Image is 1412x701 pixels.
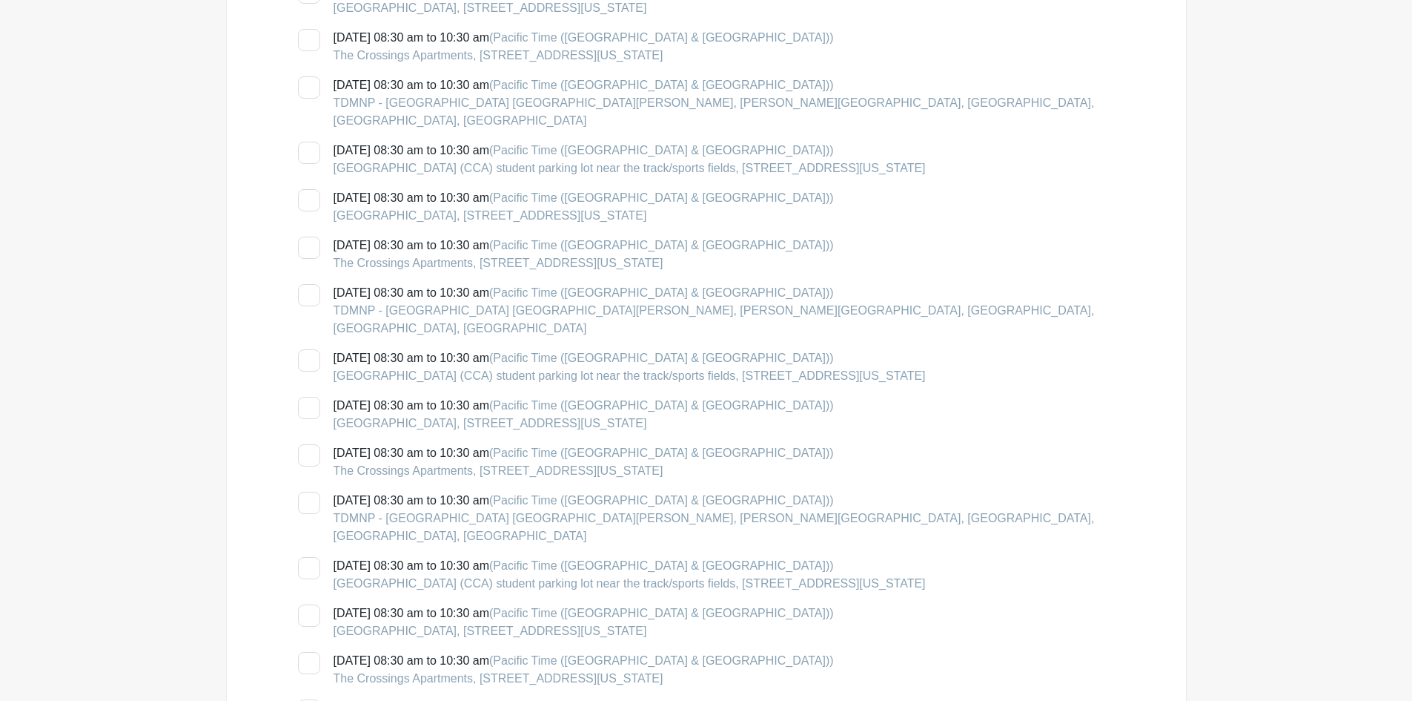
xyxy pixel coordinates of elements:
div: [GEOGRAPHIC_DATA] (CCA) student parking lot near the track/sports fields, [STREET_ADDRESS][US_STATE] [334,159,926,177]
div: [DATE] 08:30 am to 10:30 am [334,76,1133,130]
div: [DATE] 08:30 am to 10:30 am [334,444,834,480]
span: (Pacific Time ([GEOGRAPHIC_DATA] & [GEOGRAPHIC_DATA])) [489,239,834,251]
div: [DATE] 08:30 am to 10:30 am [334,605,834,640]
div: [GEOGRAPHIC_DATA] (CCA) student parking lot near the track/sports fields, [STREET_ADDRESS][US_STATE] [334,575,926,593]
span: (Pacific Time ([GEOGRAPHIC_DATA] & [GEOGRAPHIC_DATA])) [489,559,834,572]
div: [DATE] 08:30 am to 10:30 am [334,397,834,432]
span: (Pacific Time ([GEOGRAPHIC_DATA] & [GEOGRAPHIC_DATA])) [489,79,834,91]
div: [DATE] 08:30 am to 10:30 am [334,189,834,225]
div: TDMNP - [GEOGRAPHIC_DATA] [GEOGRAPHIC_DATA][PERSON_NAME], [PERSON_NAME][GEOGRAPHIC_DATA], [GEOGRA... [334,302,1133,338]
div: [DATE] 08:30 am to 10:30 am [334,557,926,593]
span: (Pacific Time ([GEOGRAPHIC_DATA] & [GEOGRAPHIC_DATA])) [489,352,834,364]
span: (Pacific Time ([GEOGRAPHIC_DATA] & [GEOGRAPHIC_DATA])) [489,191,834,204]
div: The Crossings Apartments, [STREET_ADDRESS][US_STATE] [334,254,834,272]
div: The Crossings Apartments, [STREET_ADDRESS][US_STATE] [334,47,834,65]
span: (Pacific Time ([GEOGRAPHIC_DATA] & [GEOGRAPHIC_DATA])) [489,286,834,299]
div: [GEOGRAPHIC_DATA] (CCA) student parking lot near the track/sports fields, [STREET_ADDRESS][US_STATE] [334,367,926,385]
span: (Pacific Time ([GEOGRAPHIC_DATA] & [GEOGRAPHIC_DATA])) [489,607,834,619]
div: TDMNP - [GEOGRAPHIC_DATA] [GEOGRAPHIC_DATA][PERSON_NAME], [PERSON_NAME][GEOGRAPHIC_DATA], [GEOGRA... [334,510,1133,545]
div: [DATE] 08:30 am to 10:30 am [334,237,834,272]
span: (Pacific Time ([GEOGRAPHIC_DATA] & [GEOGRAPHIC_DATA])) [489,399,834,412]
div: The Crossings Apartments, [STREET_ADDRESS][US_STATE] [334,462,834,480]
div: [DATE] 08:30 am to 10:30 am [334,349,926,385]
span: (Pacific Time ([GEOGRAPHIC_DATA] & [GEOGRAPHIC_DATA])) [489,494,834,507]
div: The Crossings Apartments, [STREET_ADDRESS][US_STATE] [334,670,834,688]
div: TDMNP - [GEOGRAPHIC_DATA] [GEOGRAPHIC_DATA][PERSON_NAME], [PERSON_NAME][GEOGRAPHIC_DATA], [GEOGRA... [334,94,1133,130]
div: [DATE] 08:30 am to 10:30 am [334,284,1133,338]
div: [GEOGRAPHIC_DATA], [STREET_ADDRESS][US_STATE] [334,207,834,225]
span: (Pacific Time ([GEOGRAPHIC_DATA] & [GEOGRAPHIC_DATA])) [489,447,834,459]
div: [DATE] 08:30 am to 10:30 am [334,652,834,688]
div: [GEOGRAPHIC_DATA], [STREET_ADDRESS][US_STATE] [334,622,834,640]
span: (Pacific Time ([GEOGRAPHIC_DATA] & [GEOGRAPHIC_DATA])) [489,144,834,157]
div: [GEOGRAPHIC_DATA], [STREET_ADDRESS][US_STATE] [334,415,834,432]
span: (Pacific Time ([GEOGRAPHIC_DATA] & [GEOGRAPHIC_DATA])) [489,31,834,44]
div: [DATE] 08:30 am to 10:30 am [334,492,1133,545]
div: [DATE] 08:30 am to 10:30 am [334,142,926,177]
span: (Pacific Time ([GEOGRAPHIC_DATA] & [GEOGRAPHIC_DATA])) [489,654,834,667]
div: [DATE] 08:30 am to 10:30 am [334,29,834,65]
